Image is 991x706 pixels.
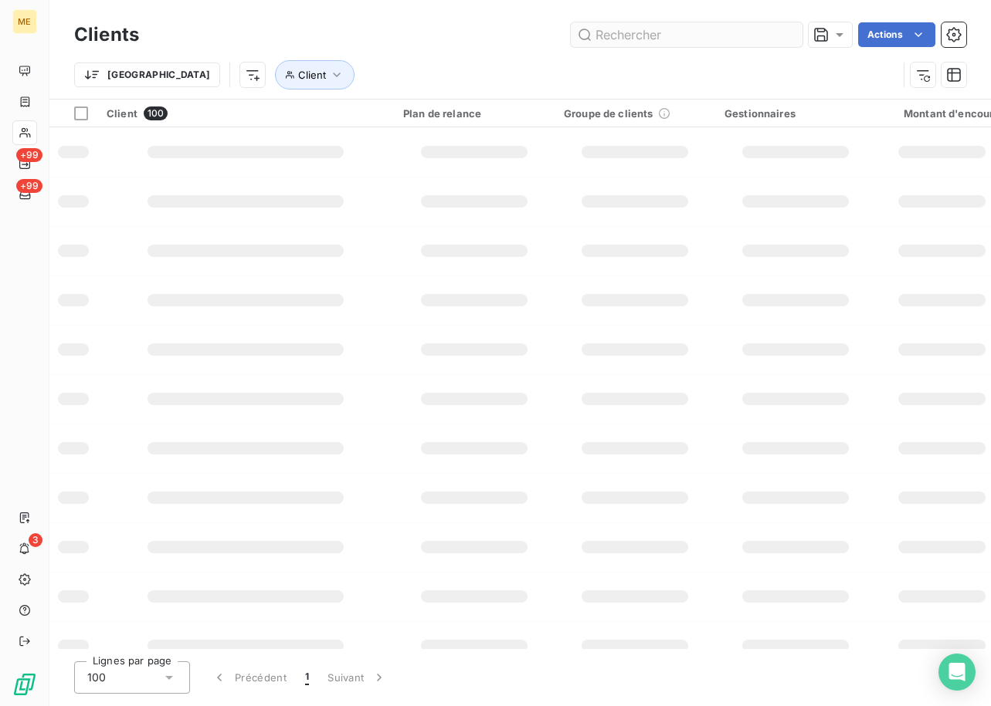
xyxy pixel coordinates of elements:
[16,179,42,193] span: +99
[202,661,296,694] button: Précédent
[12,672,37,697] img: Logo LeanPay
[107,107,137,120] span: Client
[858,22,935,47] button: Actions
[403,107,545,120] div: Plan de relance
[296,661,318,694] button: 1
[12,9,37,34] div: ME
[87,670,106,685] span: 100
[571,22,803,47] input: Rechercher
[318,661,396,694] button: Suivant
[564,107,653,120] span: Groupe de clients
[29,533,42,547] span: 3
[144,106,168,120] span: 100
[298,69,326,81] span: Client
[74,62,220,87] button: [GEOGRAPHIC_DATA]
[16,148,42,162] span: +99
[74,21,139,49] h3: Clients
[275,60,355,90] button: Client
[725,107,867,120] div: Gestionnaires
[305,670,309,685] span: 1
[938,654,976,691] div: Open Intercom Messenger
